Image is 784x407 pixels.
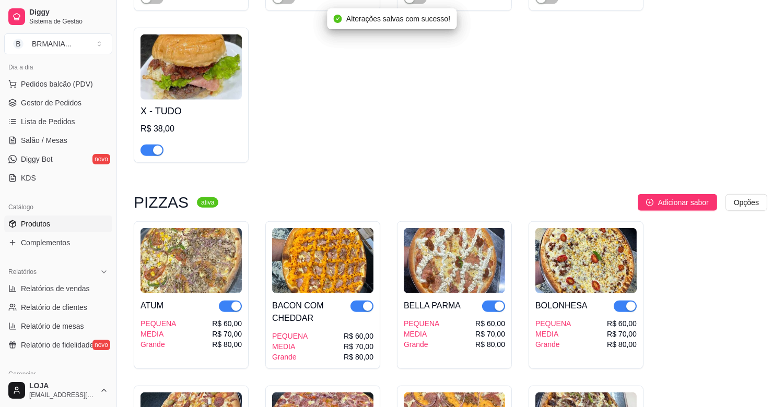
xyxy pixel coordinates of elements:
div: Grande [404,339,439,350]
div: PEQUENA [272,331,308,341]
div: R$ 80,00 [212,339,242,350]
span: [EMAIL_ADDRESS][DOMAIN_NAME] [29,391,96,399]
h3: PIZZAS [134,196,189,209]
div: R$ 70,00 [475,329,505,339]
div: BELLA PARMA [404,300,461,312]
a: Lista de Pedidos [4,113,112,130]
div: PEQUENA [535,318,571,329]
div: R$ 70,00 [344,341,373,352]
span: Gestor de Pedidos [21,98,81,108]
img: product-image [404,228,505,293]
div: R$ 80,00 [475,339,505,350]
span: LOJA [29,381,96,391]
span: Alterações salvas com sucesso! [346,15,450,23]
a: Gestor de Pedidos [4,94,112,111]
img: product-image [535,228,637,293]
span: Produtos [21,219,50,229]
img: product-image [141,228,242,293]
a: Relatório de fidelidadenovo [4,337,112,353]
div: Gerenciar [4,366,112,382]
span: Relatórios [8,268,37,276]
h4: X - TUDO [141,104,242,118]
div: Grande [272,352,308,362]
span: Diggy [29,8,108,17]
a: Relatório de clientes [4,299,112,316]
span: Complementos [21,237,70,248]
button: Pedidos balcão (PDV) [4,76,112,92]
div: R$ 60,00 [475,318,505,329]
div: MEDIA [272,341,308,352]
span: Adicionar sabor [658,197,708,208]
button: Select a team [4,33,112,54]
span: Relatório de fidelidade [21,340,93,350]
div: R$ 80,00 [607,339,637,350]
div: MEDIA [141,329,176,339]
span: Relatórios de vendas [21,283,90,294]
span: Opções [734,197,759,208]
div: R$ 80,00 [344,352,373,362]
img: product-image [272,228,373,293]
span: plus-circle [646,199,653,206]
div: Grande [535,339,571,350]
a: Diggy Botnovo [4,151,112,167]
button: Adicionar sabor [638,194,717,211]
span: Salão / Mesas [21,135,67,146]
img: product-image [141,34,242,100]
span: B [13,39,24,49]
span: Relatório de clientes [21,302,87,313]
a: DiggySistema de Gestão [4,4,112,29]
button: LOJA[EMAIL_ADDRESS][DOMAIN_NAME] [4,378,112,403]
div: Catálogo [4,199,112,216]
div: R$ 60,00 [607,318,637,329]
span: Relatório de mesas [21,321,84,331]
div: R$ 60,00 [212,318,242,329]
div: R$ 70,00 [607,329,637,339]
div: PEQUENA [404,318,439,329]
div: MEDIA [404,329,439,339]
button: Opções [726,194,767,211]
div: R$ 70,00 [212,329,242,339]
a: Produtos [4,216,112,232]
sup: ativa [197,197,218,208]
span: Lista de Pedidos [21,116,75,127]
span: Diggy Bot [21,154,53,164]
div: R$ 38,00 [141,123,242,135]
a: Salão / Mesas [4,132,112,149]
div: BACON COM CHEDDAR [272,300,350,325]
span: Sistema de Gestão [29,17,108,26]
span: check-circle [334,15,342,23]
span: Pedidos balcão (PDV) [21,79,93,89]
div: BOLONHESA [535,300,588,312]
a: Relatório de mesas [4,318,112,334]
a: KDS [4,170,112,186]
a: Relatórios de vendas [4,280,112,297]
a: Complementos [4,234,112,251]
div: R$ 60,00 [344,331,373,341]
div: PEQUENA [141,318,176,329]
div: MEDIA [535,329,571,339]
span: KDS [21,173,36,183]
div: BRMANIA ... [32,39,71,49]
div: Grande [141,339,176,350]
div: Dia a dia [4,59,112,76]
div: ATUM [141,300,163,312]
